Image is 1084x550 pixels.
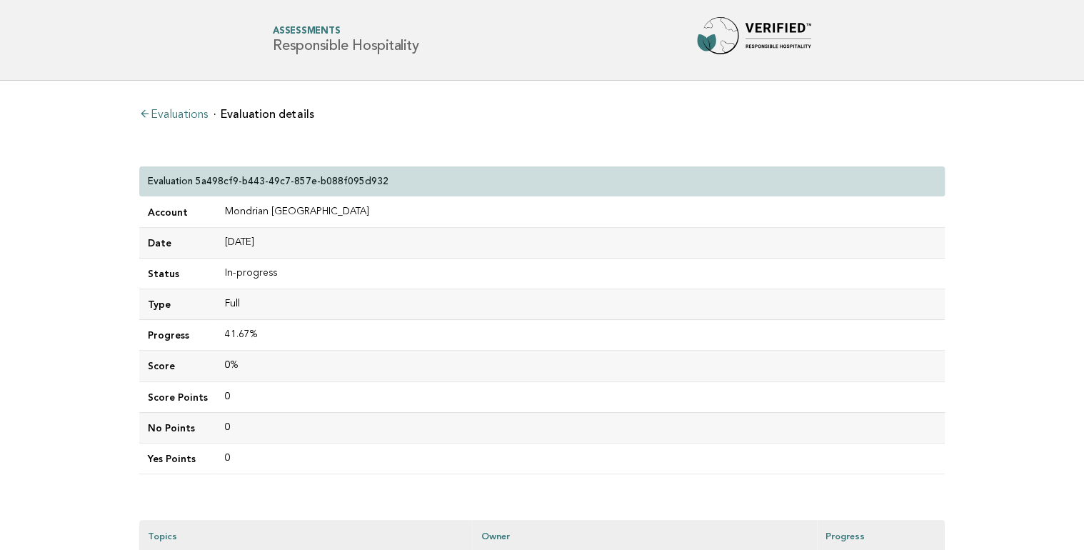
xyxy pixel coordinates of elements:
td: In-progress [216,259,945,289]
td: Date [139,228,216,259]
td: [DATE] [216,228,945,259]
td: Mondrian [GEOGRAPHIC_DATA] [216,197,945,228]
td: 0 [216,381,945,412]
h1: Responsible Hospitality [273,27,418,54]
td: 0 [216,443,945,474]
td: Full [216,289,945,320]
td: Score Points [139,381,216,412]
td: Account [139,197,216,228]
td: Yes Points [139,443,216,474]
td: 41.67% [216,320,945,351]
td: 0% [216,351,945,381]
span: Assessments [273,27,418,36]
td: Status [139,259,216,289]
td: 0 [216,412,945,443]
td: Score [139,351,216,381]
a: Evaluations [139,109,208,121]
td: Progress [139,320,216,351]
td: Type [139,289,216,320]
p: Evaluation 5a498cf9-b443-49c7-857e-b088f095d932 [148,175,388,188]
img: Forbes Travel Guide [697,17,811,63]
li: Evaluation details [214,109,313,120]
td: No Points [139,412,216,443]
